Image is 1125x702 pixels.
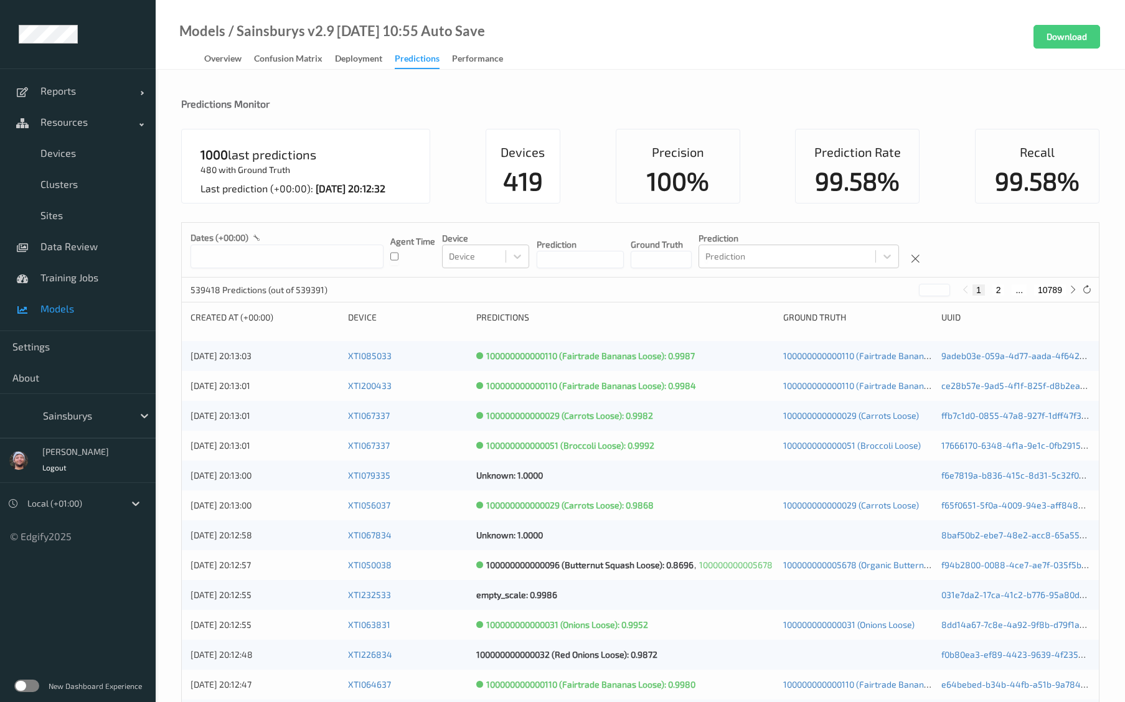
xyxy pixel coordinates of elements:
[179,25,225,37] a: Models
[348,440,390,451] a: XTI067337
[204,52,242,68] div: Overview
[191,311,339,324] div: Created At (+00:00)
[191,529,339,541] div: [DATE] 20:12:58
[348,410,390,421] a: XTI067337
[501,146,545,158] div: Devices
[783,410,919,421] a: 100000000000029 (Carrots Loose)
[254,50,335,68] a: Confusion matrix
[191,409,339,422] div: [DATE] 20:13:01
[486,619,648,631] div: 100000000000031 (Onions Loose): 0.9952
[783,679,961,690] a: 100000000000110 (Fairtrade Bananas Loose)
[941,500,1109,510] a: f65f0651-5f0a-4009-94e3-aff84843e3b3
[652,146,704,158] div: Precision
[783,440,921,451] a: 100000000000051 (Broccoli Loose)
[395,50,452,69] a: Predictions
[335,52,382,68] div: Deployment
[486,439,654,452] div: 100000000000051 (Broccoli Loose): 0.9992
[476,648,657,661] div: 100000000000032 (Red Onions Loose): 0.9872
[191,284,327,296] p: 539418 Predictions (out of 539391)
[476,589,557,601] div: empty_scale: 0.9986
[191,499,339,512] div: [DATE] 20:13:00
[995,174,1080,187] div: 99.58%
[941,410,1100,421] a: ffb7c1d0-0855-47a8-927f-1dff47f33b77
[783,500,919,510] a: 100000000000029 (Carrots Loose)
[191,589,339,601] div: [DATE] 20:12:55
[191,678,339,691] div: [DATE] 20:12:47
[783,350,961,361] a: 100000000000110 (Fairtrade Bananas Loose)
[200,176,430,195] div: Last prediction (+00:00):
[814,146,901,158] div: Prediction Rate
[348,380,392,391] a: XTI200433
[191,559,339,571] div: [DATE] 20:12:57
[537,238,624,251] p: Prediction
[452,52,503,68] div: Performance
[972,284,985,296] button: 1
[452,50,515,68] a: Performance
[348,500,390,510] a: XTI056037
[1034,284,1066,296] button: 10789
[941,380,1109,391] a: ce28b57e-9ad5-4f1f-825f-d8b2ea50b016
[941,649,1109,660] a: f0b80ea3-ef89-4423-9639-4f235d4e3fcf
[783,619,915,630] a: 100000000000031 (Onions Loose)
[486,380,696,392] div: 100000000000110 (Fairtrade Bananas Loose): 0.9984
[992,284,1005,296] button: 2
[815,174,900,187] div: 99.58%
[316,182,385,195] div: [DATE] 20:12:32
[395,52,440,69] div: Predictions
[348,470,390,480] a: XTI079335
[191,439,339,452] div: [DATE] 20:13:01
[486,559,694,571] div: 100000000000096 (Butternut Squash Loose): 0.8696
[442,232,529,245] p: Device
[191,469,339,482] div: [DATE] 20:13:00
[631,238,692,251] p: Ground Truth
[335,50,395,68] a: Deployment
[191,380,339,392] div: [DATE] 20:13:01
[348,350,392,361] a: XTI085033
[254,52,322,68] div: Confusion matrix
[783,380,961,391] a: 100000000000110 (Fairtrade Bananas Loose)
[941,679,1114,690] a: e64bebed-b34b-44fb-a51b-9a7845cc7b03
[348,311,468,324] div: Device
[204,50,254,68] a: Overview
[941,530,1115,540] a: 8baf50b2-ebe7-48e2-acc8-65a55a496202
[941,440,1101,451] a: 17666170-6348-4f1a-9e1c-0fb2915f1e12
[941,470,1109,480] a: f6e7819a-b836-415c-8d31-5c32f0a2eb26
[191,619,339,631] div: [DATE] 20:12:55
[348,559,392,570] a: XTI050038
[783,559,991,570] a: 100000000005678 (Organic Butternut Squash Loose)
[503,174,543,187] div: 419
[486,350,695,362] div: 100000000000110 (Fairtrade Bananas Loose): 0.9987
[486,678,695,691] div: 100000000000110 (Fairtrade Bananas Loose): 0.9980
[191,648,339,661] div: [DATE] 20:12:48
[1033,25,1100,49] button: Download
[348,649,392,660] a: XTI226834
[200,148,228,161] div: 1000
[348,530,392,540] a: XTI067834
[486,499,654,512] div: 100000000000029 (Carrots Loose): 0.9868
[191,232,248,244] p: dates (+00:00)
[476,529,543,541] div: Unknown: 1.0000
[200,148,430,164] div: last predictions
[783,311,932,324] div: Ground Truth
[694,559,699,571] div: ,
[200,164,430,195] div: 480 with Ground Truth
[941,559,1109,570] a: f94b2800-0088-4ce7-ae7f-035f5bdb0b71
[941,350,1113,361] a: 9adeb03e-059a-4d77-aada-4f6421a69d2a
[699,232,899,245] p: Prediction
[348,679,391,690] a: XTI064637
[181,98,1099,110] div: Predictions Monitor
[486,409,653,422] div: 100000000000029 (Carrots Loose): 0.9982
[348,619,390,630] a: XTI063831
[941,619,1108,630] a: 8dd14a67-7c8e-4a92-9f8b-d79f1a65fcb8
[390,235,435,248] p: Agent Time
[941,311,1090,324] div: uuid
[941,589,1109,600] a: 031e7da2-17ca-41c2-b776-95a80dd359bd
[191,350,339,362] div: [DATE] 20:13:03
[699,559,936,571] div: 100000000005678 (Organic Butternut Squash Loose): 0.1283
[1012,284,1027,296] button: ...
[1020,146,1055,158] div: Recall
[348,589,391,600] a: XTI232533
[476,469,543,482] div: Unknown: 1.0000
[476,311,774,324] div: Predictions
[225,25,485,37] div: / Sainsburys v2.9 [DATE] 10:55 Auto Save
